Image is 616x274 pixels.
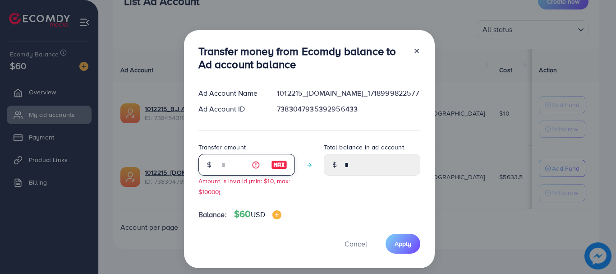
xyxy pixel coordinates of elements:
label: Total balance in ad account [324,143,404,152]
div: 1012215_[DOMAIN_NAME]_1718999822577 [270,88,427,98]
img: image [272,210,281,219]
img: image [271,159,287,170]
h4: $60 [234,209,281,220]
span: Balance: [198,209,227,220]
span: USD [251,209,265,219]
span: Cancel [345,239,367,249]
small: Amount is invalid (min: $10, max: $10000) [198,176,290,195]
div: 7383047935392956433 [270,104,427,114]
div: Ad Account Name [191,88,270,98]
div: Ad Account ID [191,104,270,114]
button: Apply [386,234,420,253]
label: Transfer amount [198,143,246,152]
span: Apply [395,239,411,248]
h3: Transfer money from Ecomdy balance to Ad account balance [198,45,406,71]
button: Cancel [333,234,378,253]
